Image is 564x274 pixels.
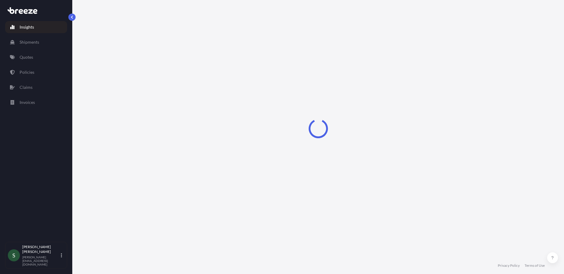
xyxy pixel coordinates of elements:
[22,255,60,266] p: [PERSON_NAME][EMAIL_ADDRESS][DOMAIN_NAME]
[20,99,35,105] p: Invoices
[22,244,60,254] p: [PERSON_NAME] [PERSON_NAME]
[20,39,39,45] p: Shipments
[12,252,15,258] span: S
[498,263,520,268] a: Privacy Policy
[20,54,33,60] p: Quotes
[5,96,67,108] a: Invoices
[525,263,545,268] a: Terms of Use
[20,69,34,75] p: Policies
[5,36,67,48] a: Shipments
[5,66,67,78] a: Policies
[20,24,34,30] p: Insights
[5,51,67,63] a: Quotes
[20,84,33,90] p: Claims
[5,21,67,33] a: Insights
[5,81,67,93] a: Claims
